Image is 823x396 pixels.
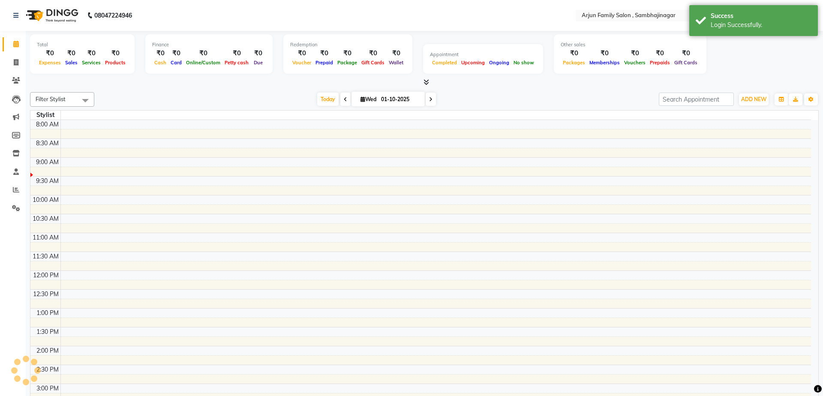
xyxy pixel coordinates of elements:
[290,41,405,48] div: Redemption
[35,327,60,336] div: 1:30 PM
[222,60,251,66] span: Petty cash
[80,48,103,58] div: ₹0
[587,60,622,66] span: Memberships
[152,60,168,66] span: Cash
[359,48,387,58] div: ₹0
[561,48,587,58] div: ₹0
[290,60,313,66] span: Voucher
[63,60,80,66] span: Sales
[648,48,672,58] div: ₹0
[34,177,60,186] div: 9:30 AM
[35,365,60,374] div: 2:30 PM
[168,60,184,66] span: Card
[35,346,60,355] div: 2:00 PM
[251,48,266,58] div: ₹0
[35,384,60,393] div: 3:00 PM
[335,60,359,66] span: Package
[103,60,128,66] span: Products
[459,60,487,66] span: Upcoming
[739,93,769,105] button: ADD NEW
[31,233,60,242] div: 11:00 AM
[359,60,387,66] span: Gift Cards
[94,3,132,27] b: 08047224946
[290,48,313,58] div: ₹0
[34,120,60,129] div: 8:00 AM
[561,60,587,66] span: Packages
[31,214,60,223] div: 10:30 AM
[36,96,66,102] span: Filter Stylist
[31,195,60,204] div: 10:00 AM
[80,60,103,66] span: Services
[622,48,648,58] div: ₹0
[152,41,266,48] div: Finance
[184,48,222,58] div: ₹0
[511,60,536,66] span: No show
[152,48,168,58] div: ₹0
[313,48,335,58] div: ₹0
[37,48,63,58] div: ₹0
[313,60,335,66] span: Prepaid
[31,271,60,280] div: 12:00 PM
[378,93,421,106] input: 2025-10-01
[252,60,265,66] span: Due
[561,41,700,48] div: Other sales
[37,60,63,66] span: Expenses
[34,139,60,148] div: 8:30 AM
[35,309,60,318] div: 1:00 PM
[659,93,734,106] input: Search Appointment
[222,48,251,58] div: ₹0
[587,48,622,58] div: ₹0
[672,60,700,66] span: Gift Cards
[741,96,766,102] span: ADD NEW
[430,51,536,58] div: Appointment
[387,60,405,66] span: Wallet
[335,48,359,58] div: ₹0
[31,290,60,299] div: 12:30 PM
[317,93,339,106] span: Today
[168,48,184,58] div: ₹0
[31,252,60,261] div: 11:30 AM
[22,3,81,27] img: logo
[63,48,80,58] div: ₹0
[487,60,511,66] span: Ongoing
[711,21,811,30] div: Login Successfully.
[387,48,405,58] div: ₹0
[648,60,672,66] span: Prepaids
[622,60,648,66] span: Vouchers
[103,48,128,58] div: ₹0
[711,12,811,21] div: Success
[430,60,459,66] span: Completed
[358,96,378,102] span: Wed
[34,158,60,167] div: 9:00 AM
[184,60,222,66] span: Online/Custom
[30,111,60,120] div: Stylist
[37,41,128,48] div: Total
[672,48,700,58] div: ₹0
